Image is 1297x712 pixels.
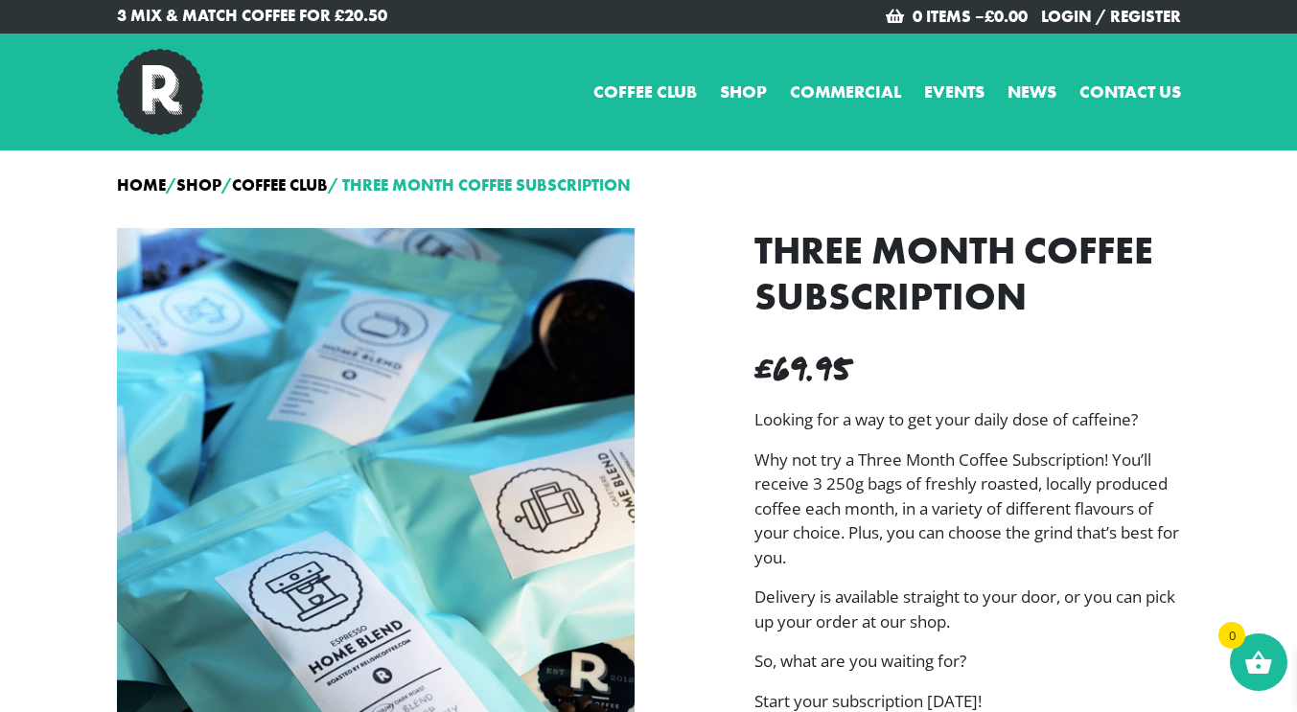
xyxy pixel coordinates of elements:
p: Delivery is available straight to your door, or you can pick up your order at our shop. [754,585,1181,633]
span: 0 [1218,622,1245,649]
img: Relish Coffee [117,49,203,135]
span: £ [754,344,774,391]
a: Shop [720,79,767,104]
nav: Breadcrumb [117,173,1181,198]
a: 0 items –£0.00 [913,6,1028,27]
bdi: 69.95 [754,344,851,391]
a: Shop [176,174,221,195]
span: £ [984,6,994,27]
a: News [1007,79,1056,104]
a: 3 Mix & Match Coffee for £20.50 [117,4,635,29]
a: Commercial [790,79,901,104]
a: Events [924,79,984,104]
h1: Three Month Coffee Subscription [754,228,1181,320]
p: So, what are you waiting for? [754,649,1181,674]
a: Coffee Club [232,174,328,195]
bdi: 0.00 [984,6,1028,27]
a: Contact us [1079,79,1181,104]
a: Home [117,174,166,195]
a: Coffee Club [593,79,697,104]
p: Why not try a Three Month Coffee Subscription! You’ll receive 3 250g bags of freshly roasted, loc... [754,448,1181,570]
a: Login / Register [1041,6,1181,27]
p: Looking for a way to get your daily dose of caffeine? [754,407,1181,432]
